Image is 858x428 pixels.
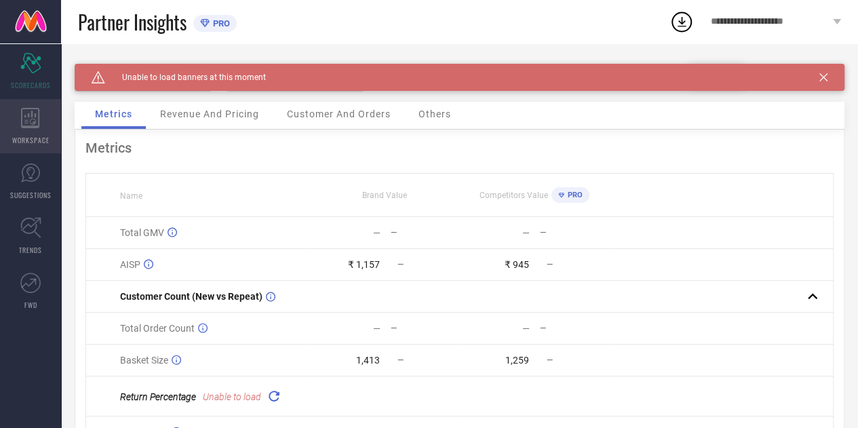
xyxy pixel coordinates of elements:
[397,260,404,269] span: —
[480,191,548,200] span: Competitors Value
[120,259,140,270] span: AISP
[75,64,210,73] div: Brand
[210,18,230,28] span: PRO
[287,109,391,119] span: Customer And Orders
[397,355,404,365] span: —
[160,109,259,119] span: Revenue And Pricing
[12,135,50,145] span: WORKSPACE
[547,355,553,365] span: —
[24,300,37,310] span: FWD
[540,228,608,237] div: —
[85,140,834,156] div: Metrics
[547,260,553,269] span: —
[505,259,529,270] div: ₹ 945
[120,323,195,334] span: Total Order Count
[418,109,451,119] span: Others
[265,387,284,406] div: Reload "Return Percentage "
[391,228,459,237] div: —
[373,227,381,238] div: —
[120,227,164,238] span: Total GMV
[348,259,380,270] div: ₹ 1,157
[19,245,42,255] span: TRENDS
[564,191,583,199] span: PRO
[78,8,187,36] span: Partner Insights
[10,190,52,200] span: SUGGESTIONS
[373,323,381,334] div: —
[522,227,530,238] div: —
[362,191,407,200] span: Brand Value
[356,355,380,366] div: 1,413
[540,324,608,333] div: —
[120,191,142,201] span: Name
[11,80,51,90] span: SCORECARDS
[505,355,529,366] div: 1,259
[120,391,196,402] span: Return Percentage
[95,109,132,119] span: Metrics
[105,73,266,82] span: Unable to load banners at this moment
[203,391,261,402] span: Unable to load
[391,324,459,333] div: —
[522,323,530,334] div: —
[120,355,168,366] span: Basket Size
[120,291,262,302] span: Customer Count (New vs Repeat)
[669,9,694,34] div: Open download list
